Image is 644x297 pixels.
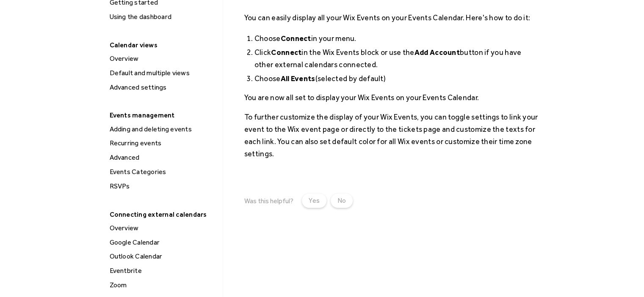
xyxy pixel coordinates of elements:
[107,251,219,262] div: Outlook Calendar
[107,265,219,276] div: Eventbrite
[106,11,219,22] a: Using the dashboard
[105,109,218,122] div: Events management
[271,48,301,57] strong: Connect
[331,193,353,208] a: No
[106,223,219,234] a: Overview
[105,38,218,52] div: Calendar views
[106,181,219,192] a: RSVPs
[106,251,219,262] a: Outlook Calendar
[309,196,320,206] div: Yes
[106,237,219,248] a: Google Calendar
[107,68,219,79] div: Default and multiple views
[106,82,219,93] a: Advanced settings
[106,138,219,149] a: Recurring events
[107,82,219,93] div: Advanced settings
[106,68,219,79] a: Default and multiple views
[106,166,219,177] a: Events Categories
[244,11,539,24] p: You can easily display all your Wix Events on your Events Calendar. Here's how to do it:
[254,32,539,44] li: Choose in your menu.
[106,124,219,135] a: Adding and deleting events
[244,91,539,104] p: You are now all set to display your Wix Events on your Events Calendar.
[254,46,539,71] li: Click in the Wix Events block or use the button if you have other external calendars connected.
[106,152,219,163] a: Advanced
[254,72,539,84] li: Choose (selected by default)
[107,138,219,149] div: Recurring events
[107,11,219,22] div: Using the dashboard
[107,280,219,291] div: Zoom
[415,48,460,57] strong: Add Account
[107,166,219,177] div: Events Categories
[244,111,539,160] p: To further customize the display of your Wix Events, you can toggle settings to link your event t...
[107,53,219,64] div: Overview
[107,124,219,135] div: Adding and deleting events
[244,197,293,205] div: Was this helpful?
[302,193,326,208] a: Yes
[105,208,218,221] div: Connecting external calendars
[106,265,219,276] a: Eventbrite
[281,74,315,83] strong: All Events
[106,53,219,64] a: Overview
[107,223,219,234] div: Overview
[337,196,346,206] div: No
[281,34,311,43] strong: Connect
[107,237,219,248] div: Google Calendar
[107,181,219,192] div: RSVPs
[107,152,219,163] div: Advanced
[106,280,219,291] a: Zoom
